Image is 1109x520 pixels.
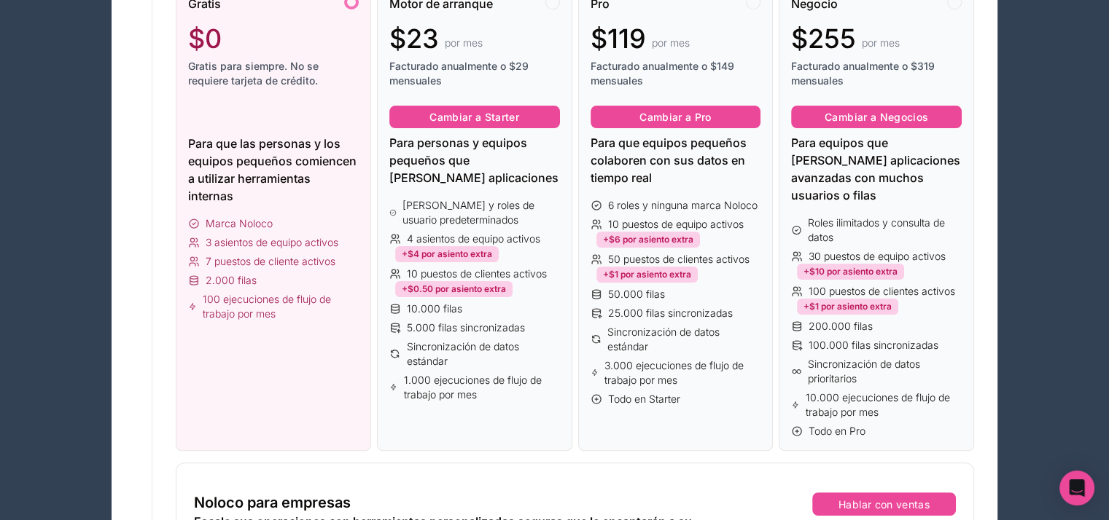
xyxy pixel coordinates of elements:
[407,321,525,334] font: 5.000 filas sincronizadas
[407,232,540,245] font: 4 asientos de equipo activos
[389,106,560,129] button: Cambiar a Starter
[838,498,930,511] font: Hablar con ventas
[607,326,720,352] font: Sincronización de datos estándar
[862,36,900,49] font: por mes
[389,23,439,55] font: $23
[445,36,483,49] font: por mes
[188,136,357,203] font: Para que las personas y los equipos pequeños comiencen a utilizar herramientas internas
[206,217,273,229] font: Marca Noloco
[603,234,693,245] font: +$6 por asiento extra
[608,199,758,211] font: 6 roles y ninguna marca Noloco
[791,135,960,202] font: Para equipos que [PERSON_NAME] aplicaciones avanzadas con muchos usuarios o filas
[402,248,492,259] font: +$4 por asiento extra
[809,339,938,351] font: 100.000 filas sincronizadas
[809,250,946,262] font: 30 puestos de equipo activos
[603,269,691,280] font: +$1 por asiento extra
[389,135,559,185] font: Para personas y equipos pequeños que [PERSON_NAME] aplicaciones
[803,301,892,312] font: +$1 por asiento extra
[206,274,257,286] font: 2.000 filas
[608,253,750,265] font: 50 puestos de clientes activos
[608,288,665,300] font: 50.000 filas
[812,492,956,516] button: Hablar con ventas
[1059,470,1094,505] div: Abrir Intercom Messenger
[791,60,935,87] font: Facturado anualmente o $319 mensuales
[791,106,962,129] button: Cambiar a Negocios
[608,218,744,230] font: 10 puestos de equipo activos
[407,302,462,315] font: 10.000 filas
[809,425,865,437] font: Todo en Pro
[429,111,519,123] font: Cambiar a Starter
[652,36,690,49] font: por mes
[389,60,529,87] font: Facturado anualmente o $29 mensuales
[591,23,646,55] font: $119
[808,216,945,243] font: Roles ilimitados y consulta de datos
[809,285,955,297] font: 100 puestos de clientes activos
[608,393,680,405] font: Todo en Starter
[604,359,744,386] font: 3.000 ejecuciones de flujo de trabajo por mes
[825,111,928,123] font: Cambiar a Negocios
[806,391,950,418] font: 10.000 ejecuciones de flujo de trabajo por mes
[188,23,222,55] font: $0
[791,23,856,55] font: $255
[639,111,712,123] font: Cambiar a Pro
[203,293,331,320] font: 100 ejecuciones de flujo de trabajo por mes
[591,135,747,185] font: Para que equipos pequeños colaboren con sus datos en tiempo real
[591,60,734,87] font: Facturado anualmente o $149 mensuales
[403,374,541,401] font: 1.000 ejecuciones de flujo de trabajo por mes
[402,283,506,294] font: +$0.50 por asiento extra
[206,255,335,267] font: 7 puestos de cliente activos
[809,320,873,332] font: 200.000 filas
[406,340,518,367] font: Sincronización de datos estándar
[194,494,351,511] font: Noloco para empresas
[803,266,898,277] font: +$10 por asiento extra
[206,236,338,248] font: 3 asientos de equipo activos
[402,199,534,226] font: [PERSON_NAME] y roles de usuario predeterminados
[608,307,733,319] font: 25.000 filas sincronizadas
[407,267,547,280] font: 10 puestos de clientes activos
[188,60,319,87] font: Gratis para siempre. No se requiere tarjeta de crédito.
[591,106,761,129] button: Cambiar a Pro
[808,358,920,385] font: Sincronización de datos prioritarios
